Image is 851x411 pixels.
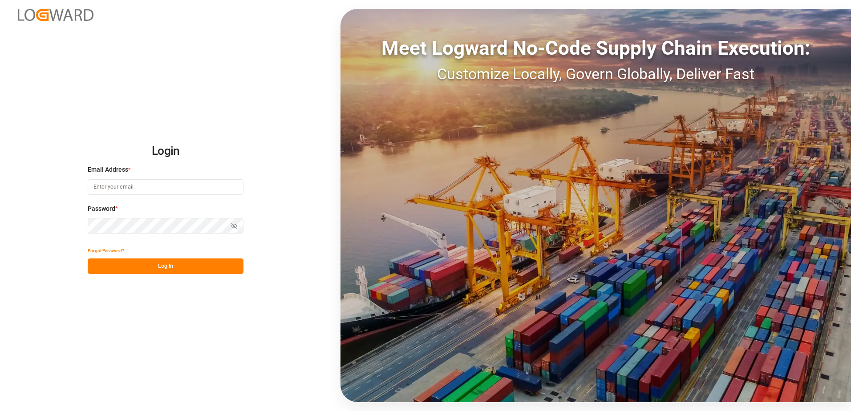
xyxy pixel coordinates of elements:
[88,179,243,195] input: Enter your email
[88,165,128,174] span: Email Address
[88,243,124,258] button: Forgot Password?
[340,33,851,63] div: Meet Logward No-Code Supply Chain Execution:
[88,137,243,165] h2: Login
[88,204,115,214] span: Password
[340,63,851,85] div: Customize Locally, Govern Globally, Deliver Fast
[18,9,93,21] img: Logward_new_orange.png
[88,258,243,274] button: Log In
